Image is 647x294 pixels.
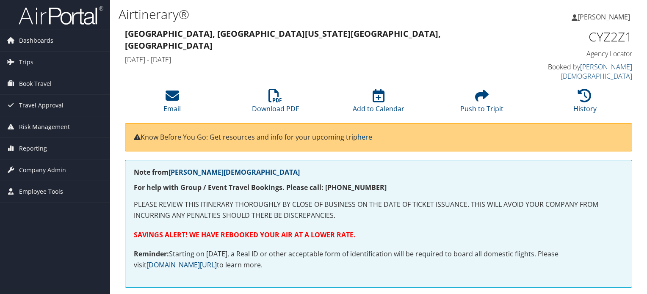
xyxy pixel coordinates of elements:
span: Book Travel [19,73,52,94]
p: PLEASE REVIEW THIS ITINERARY THOROUGHLY BY CLOSE OF BUSINESS ON THE DATE OF TICKET ISSUANCE. THIS... [134,199,623,221]
h4: Booked by [515,62,632,81]
a: [PERSON_NAME][DEMOGRAPHIC_DATA] [169,168,300,177]
span: Risk Management [19,116,70,137]
a: Push to Tripit [460,93,503,114]
a: [PERSON_NAME] [572,4,639,30]
a: History [573,93,597,114]
a: [DOMAIN_NAME][URL] [147,260,217,269]
h1: CYZ2Z1 [515,28,632,46]
strong: Reminder: [134,249,169,258]
a: Download PDF [252,93,299,114]
span: [PERSON_NAME] [578,12,630,22]
p: Starting on [DATE], a Real ID or other acceptable form of identification will be required to boar... [134,249,623,270]
span: Reporting [19,138,47,159]
a: Add to Calendar [353,93,404,114]
p: Know Before You Go: Get resources and info for your upcoming trip [134,132,623,143]
h4: Agency Locator [515,49,632,58]
span: Company Admin [19,159,66,181]
span: Travel Approval [19,95,64,116]
strong: For help with Group / Event Travel Bookings. Please call: [PHONE_NUMBER] [134,183,387,192]
strong: [GEOGRAPHIC_DATA], [GEOGRAPHIC_DATA] [US_STATE][GEOGRAPHIC_DATA], [GEOGRAPHIC_DATA] [125,28,441,51]
img: airportal-logo.png [19,5,103,25]
strong: SAVINGS ALERT! WE HAVE REBOOKED YOUR AIR AT A LOWER RATE. [134,230,356,239]
h4: [DATE] - [DATE] [125,55,502,64]
h1: Airtinerary® [119,5,465,23]
span: Dashboards [19,30,53,51]
a: here [357,132,372,142]
strong: Note from [134,168,300,177]
span: Employee Tools [19,181,63,202]
a: Email [163,93,181,114]
span: Trips [19,52,33,73]
a: [PERSON_NAME][DEMOGRAPHIC_DATA] [561,62,632,81]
